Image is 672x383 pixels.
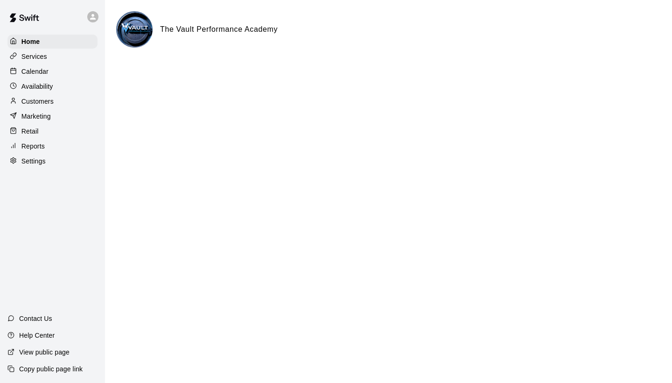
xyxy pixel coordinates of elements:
p: View public page [19,348,70,357]
p: Home [21,37,40,46]
p: Calendar [21,67,49,76]
p: Marketing [21,112,51,121]
a: Retail [7,124,98,138]
h6: The Vault Performance Academy [160,23,278,35]
p: Retail [21,127,39,136]
a: Services [7,50,98,64]
a: Marketing [7,109,98,123]
a: Customers [7,94,98,108]
p: Help Center [19,331,55,340]
img: The Vault Performance Academy logo [118,13,153,48]
p: Copy public page link [19,364,83,374]
a: Settings [7,154,98,168]
p: Services [21,52,47,61]
p: Reports [21,142,45,151]
p: Contact Us [19,314,52,323]
a: Availability [7,79,98,93]
a: Reports [7,139,98,153]
a: Home [7,35,98,49]
p: Settings [21,156,46,166]
a: Calendar [7,64,98,78]
p: Customers [21,97,54,106]
p: Availability [21,82,53,91]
